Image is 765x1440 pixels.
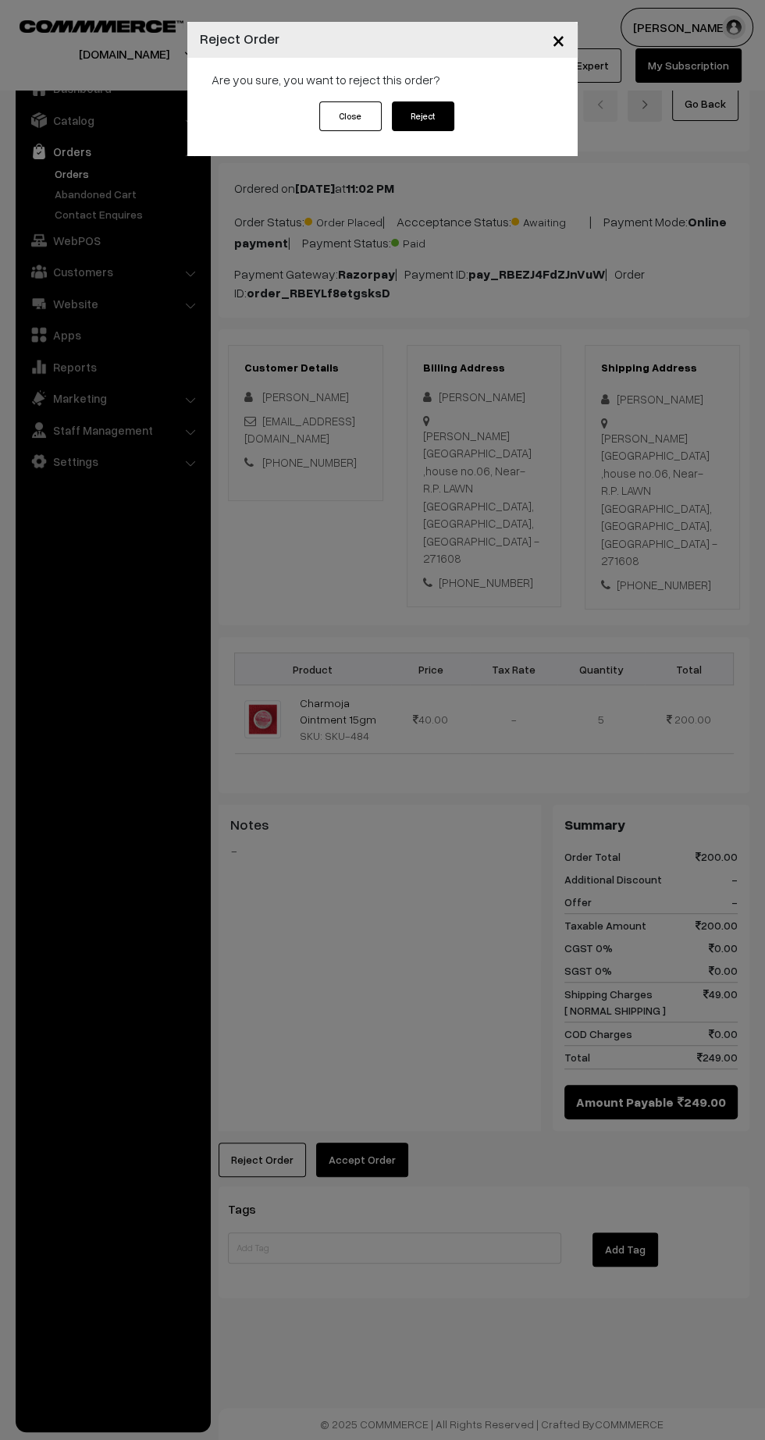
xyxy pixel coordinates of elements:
button: Close [539,16,578,64]
h4: Reject Order [200,28,279,49]
button: Close [319,101,382,131]
button: Reject [392,101,454,131]
div: Are you sure, you want to reject this order? [200,70,565,89]
span: × [552,25,565,54]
